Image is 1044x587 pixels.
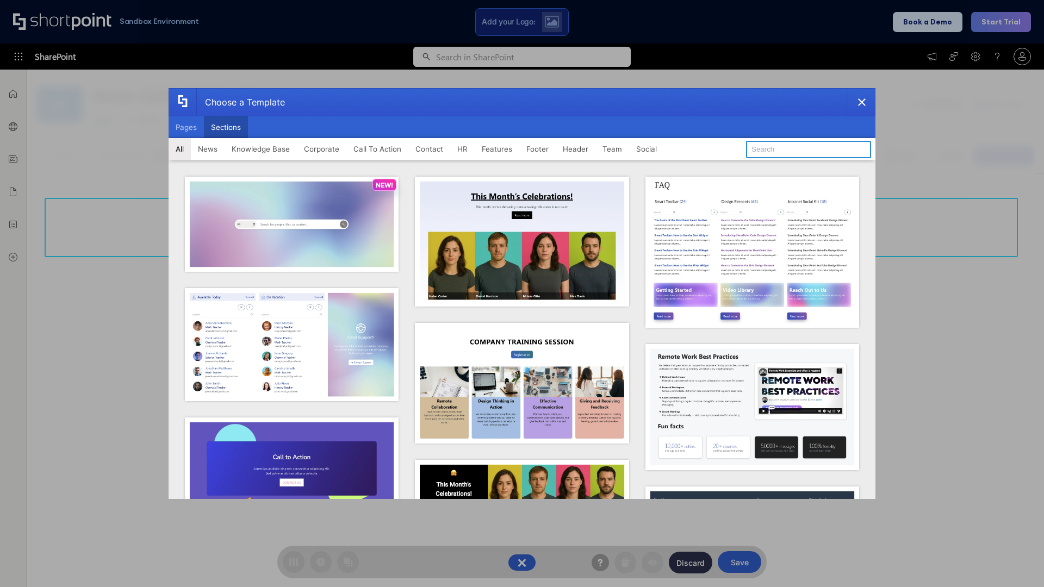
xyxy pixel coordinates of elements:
[475,138,519,160] button: Features
[408,138,450,160] button: Contact
[169,88,875,499] div: template selector
[191,138,225,160] button: News
[169,116,204,138] button: Pages
[169,138,191,160] button: All
[225,138,297,160] button: Knowledge Base
[519,138,556,160] button: Footer
[376,181,393,189] p: NEW!
[746,141,871,158] input: Search
[595,138,629,160] button: Team
[990,535,1044,587] iframe: Chat Widget
[204,116,248,138] button: Sections
[346,138,408,160] button: Call To Action
[297,138,346,160] button: Corporate
[196,89,285,116] div: Choose a Template
[629,138,664,160] button: Social
[450,138,475,160] button: HR
[556,138,595,160] button: Header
